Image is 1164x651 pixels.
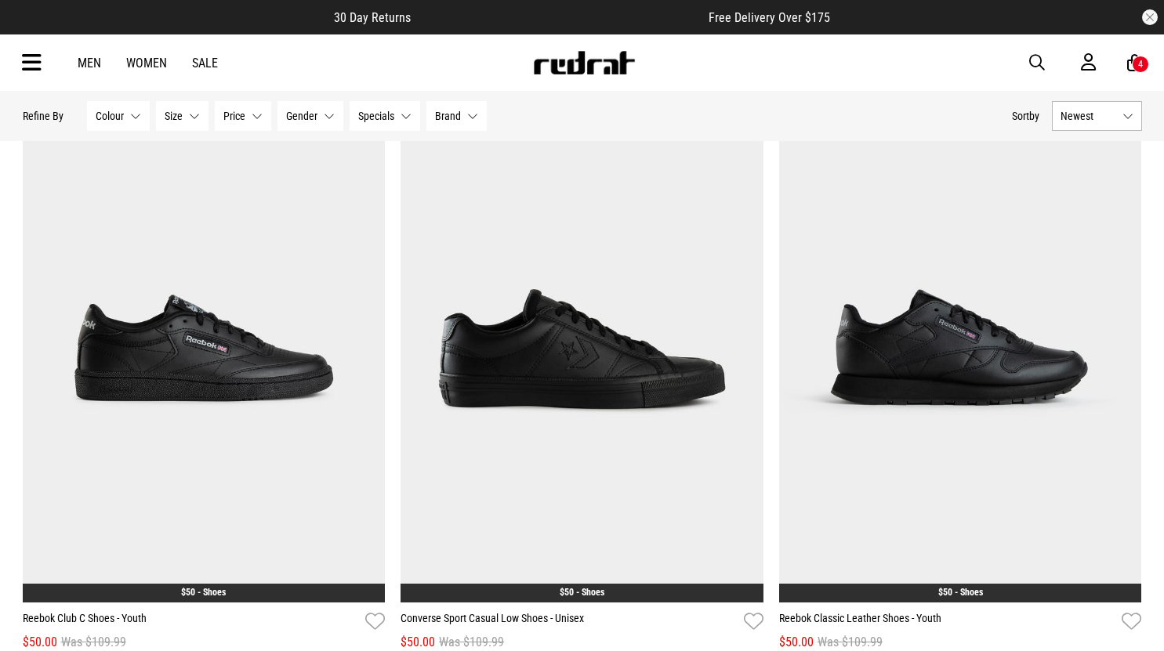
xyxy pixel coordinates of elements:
[96,110,124,122] span: Colour
[435,110,461,122] span: Brand
[23,610,360,633] a: Reebok Club C Shoes - Youth
[13,6,60,53] button: Open LiveChat chat widget
[1127,55,1142,71] a: 4
[78,56,101,71] a: Men
[426,101,487,131] button: Brand
[442,9,677,25] iframe: Customer reviews powered by Trustpilot
[23,110,63,122] p: Refine By
[334,10,411,25] span: 30 Day Returns
[87,101,150,131] button: Colour
[1012,107,1039,125] button: Sortby
[709,10,830,25] span: Free Delivery Over $175
[23,96,386,603] img: Reebok Club C Shoes - Youth in Black
[779,96,1142,603] img: Reebok Classic Leather Shoes - Youth in Black
[286,110,317,122] span: Gender
[223,110,245,122] span: Price
[277,101,343,131] button: Gender
[126,56,167,71] a: Women
[165,110,183,122] span: Size
[1061,110,1116,122] span: Newest
[1029,110,1039,122] span: by
[350,101,420,131] button: Specials
[358,110,394,122] span: Specials
[215,101,271,131] button: Price
[401,96,763,603] img: Converse Sport Casual Low Shoes - Unisex in Black
[532,51,636,74] img: Redrat logo
[779,610,1116,633] a: Reebok Classic Leather Shoes - Youth
[192,56,218,71] a: Sale
[401,610,738,633] a: Converse Sport Casual Low Shoes - Unisex
[1052,101,1142,131] button: Newest
[156,101,209,131] button: Size
[938,587,983,598] a: $50 - Shoes
[181,587,226,598] a: $50 - Shoes
[560,587,604,598] a: $50 - Shoes
[1138,59,1143,70] div: 4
